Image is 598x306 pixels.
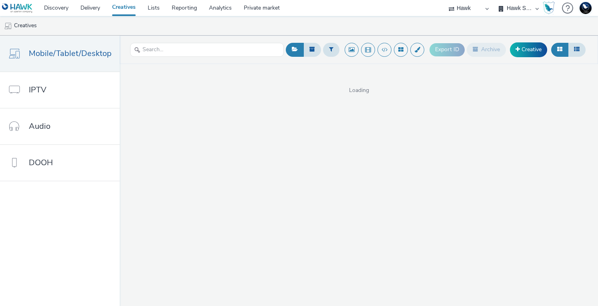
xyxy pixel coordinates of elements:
button: Table [568,43,586,56]
span: Loading [120,86,598,94]
input: Search... [130,43,284,57]
span: IPTV [29,84,46,96]
img: Support Hawk [580,2,592,14]
span: DOOH [29,157,53,168]
img: undefined Logo [2,3,33,13]
button: Archive [467,43,506,56]
span: Audio [29,120,50,132]
span: Mobile/Tablet/Desktop [29,48,112,59]
img: Hawk Academy [543,2,555,14]
button: Grid [551,43,568,56]
a: Hawk Academy [543,2,558,14]
a: Creative [510,42,547,57]
button: Export ID [429,43,465,56]
img: mobile [4,22,12,30]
